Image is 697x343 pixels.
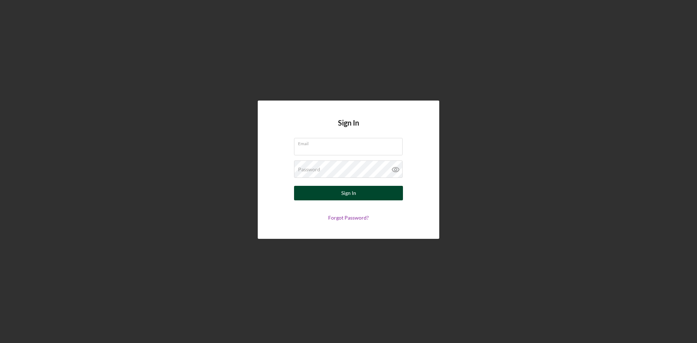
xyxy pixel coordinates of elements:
[341,186,356,200] div: Sign In
[298,138,403,146] label: Email
[298,167,320,172] label: Password
[338,119,359,138] h4: Sign In
[294,186,403,200] button: Sign In
[328,215,369,221] a: Forgot Password?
